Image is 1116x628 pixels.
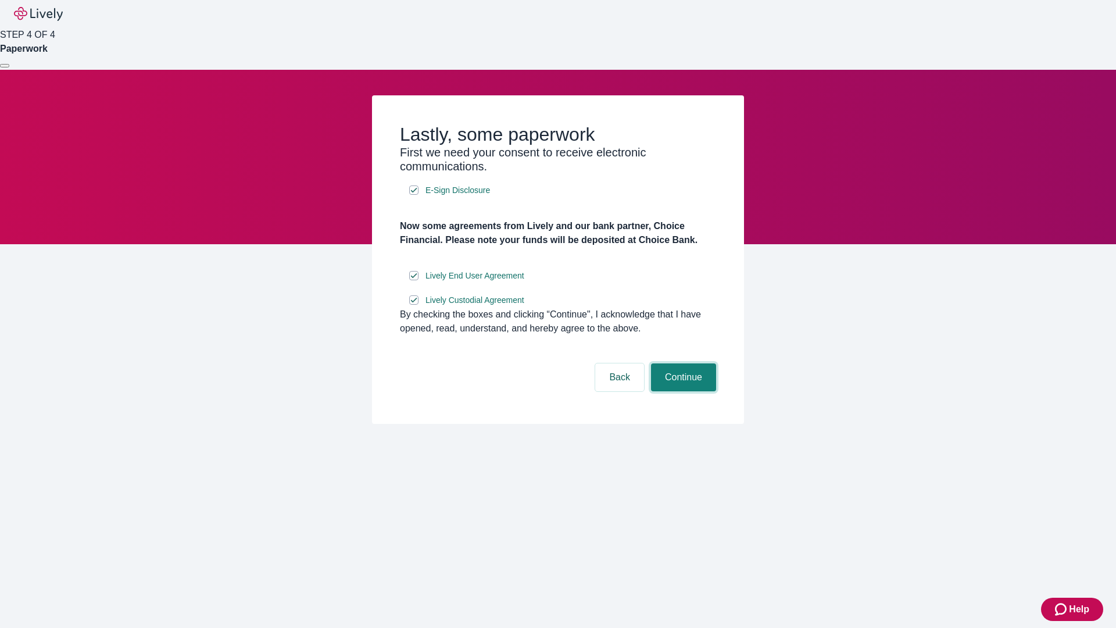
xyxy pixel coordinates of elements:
span: Help [1069,602,1089,616]
h2: Lastly, some paperwork [400,123,716,145]
button: Continue [651,363,716,391]
img: Lively [14,7,63,21]
span: Lively Custodial Agreement [425,294,524,306]
div: By checking the boxes and clicking “Continue", I acknowledge that I have opened, read, understand... [400,308,716,336]
a: e-sign disclosure document [423,293,527,308]
button: Zendesk support iconHelp [1041,598,1103,621]
h3: First we need your consent to receive electronic communications. [400,145,716,173]
span: E-Sign Disclosure [425,184,490,197]
a: e-sign disclosure document [423,183,492,198]
h4: Now some agreements from Lively and our bank partner, Choice Financial. Please note your funds wi... [400,219,716,247]
a: e-sign disclosure document [423,269,527,283]
svg: Zendesk support icon [1055,602,1069,616]
button: Back [595,363,644,391]
span: Lively End User Agreement [425,270,524,282]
